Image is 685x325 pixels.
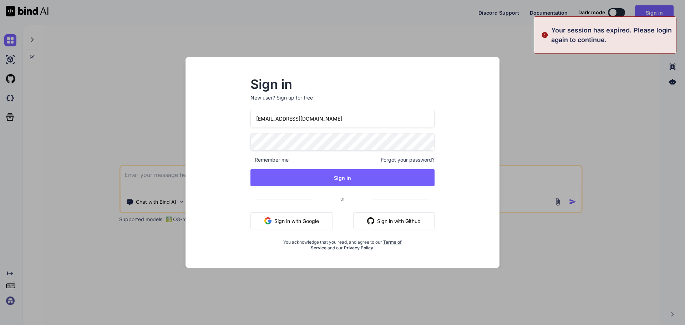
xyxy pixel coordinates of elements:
[312,190,374,207] span: or
[250,212,333,229] button: Sign in with Google
[250,169,435,186] button: Sign In
[551,25,672,45] p: Your session has expired. Please login again to continue.
[367,217,374,224] img: github
[276,94,313,101] div: Sign up for free
[250,78,435,90] h2: Sign in
[353,212,435,229] button: Sign in with Github
[381,156,435,163] span: Forgot your password?
[281,235,404,251] div: You acknowledge that you read, and agree to our and our
[344,245,375,250] a: Privacy Policy.
[250,156,289,163] span: Remember me
[264,217,272,224] img: google
[541,25,548,45] img: alert
[250,94,435,110] p: New user?
[250,110,435,127] input: Login or Email
[311,239,402,250] a: Terms of Service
